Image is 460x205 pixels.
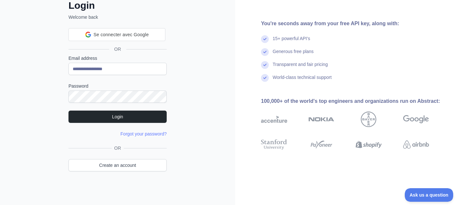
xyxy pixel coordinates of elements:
label: Email address [68,55,167,61]
div: Generous free plans [273,48,314,61]
div: 15+ powerful API's [273,35,310,48]
img: check mark [261,35,269,43]
label: Password [68,83,167,89]
img: google [403,112,429,127]
span: OR [109,46,126,52]
div: 100,000+ of the world's top engineers and organizations run on Abstract: [261,97,450,105]
img: shopify [356,138,382,151]
img: payoneer [308,138,335,151]
span: OR [112,145,124,151]
img: check mark [261,48,269,56]
a: Forgot your password? [120,131,167,136]
p: Welcome back [68,14,167,20]
img: stanford university [261,138,287,151]
img: check mark [261,61,269,69]
img: nokia [308,112,335,127]
button: Login [68,111,167,123]
div: Transparent and fair pricing [273,61,328,74]
span: Se connecter avec Google [94,31,149,38]
img: bayer [361,112,376,127]
img: airbnb [403,138,429,151]
a: Create an account [68,159,167,171]
img: accenture [261,112,287,127]
div: Se connecter avec Google [68,28,165,41]
div: You're seconds away from your free API key, along with: [261,20,450,27]
div: World-class technical support [273,74,332,87]
img: check mark [261,74,269,82]
iframe: Toggle Customer Support [405,188,454,202]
